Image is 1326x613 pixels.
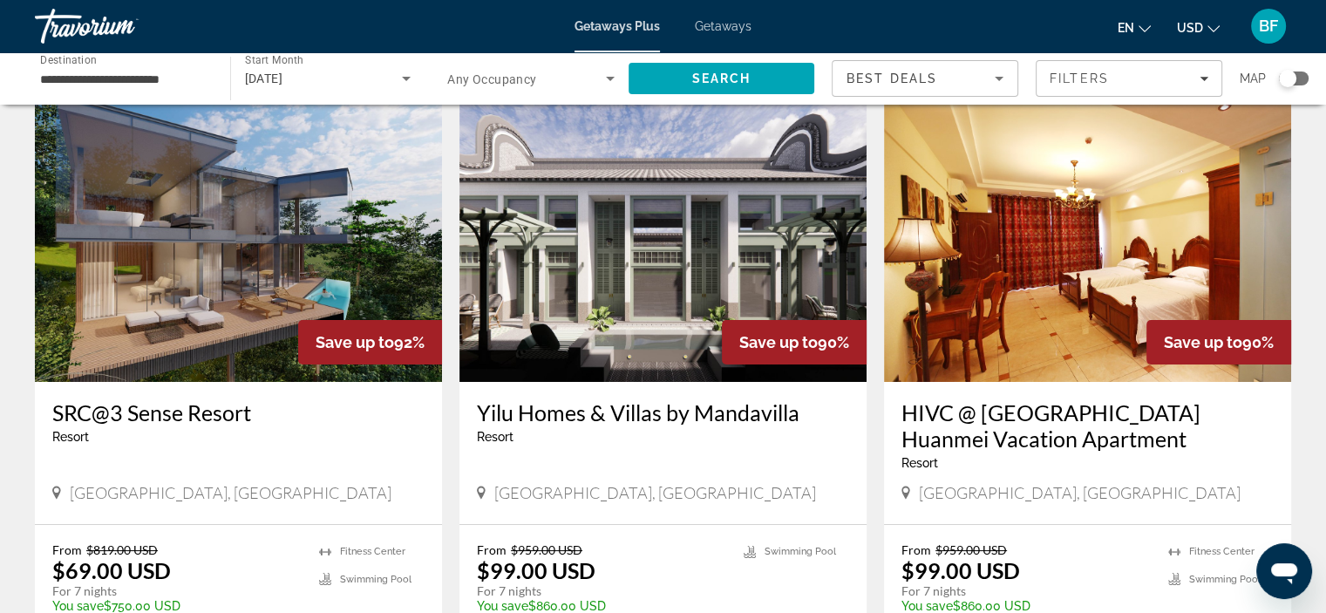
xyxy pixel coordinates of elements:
[477,599,528,613] span: You save
[901,557,1020,583] p: $99.00 USD
[691,72,751,85] span: Search
[695,19,751,33] a: Getaways
[1118,21,1134,35] span: en
[1259,17,1278,35] span: BF
[1189,546,1255,557] span: Fitness Center
[298,320,442,364] div: 92%
[340,546,405,557] span: Fitness Center
[477,583,726,599] p: For 7 nights
[1036,60,1222,97] button: Filters
[935,542,1007,557] span: $959.00 USD
[1177,21,1203,35] span: USD
[477,542,507,557] span: From
[340,574,411,585] span: Swimming Pool
[901,542,931,557] span: From
[901,456,938,470] span: Resort
[1177,15,1220,40] button: Change currency
[477,399,849,426] a: Yilu Homes & Villas by Mandavilla
[739,333,818,351] span: Save up to
[245,72,283,85] span: [DATE]
[901,583,1151,599] p: For 7 nights
[1118,15,1151,40] button: Change language
[40,53,97,65] span: Destination
[35,103,442,382] img: SRC@3 Sense Resort
[629,63,815,94] button: Search
[901,399,1274,452] a: HIVC @ [GEOGRAPHIC_DATA] Huanmei Vacation Apartment
[245,54,303,66] span: Start Month
[1256,543,1312,599] iframe: Button to launch messaging window
[86,542,158,557] span: $819.00 USD
[1164,333,1242,351] span: Save up to
[847,68,1003,89] mat-select: Sort by
[52,599,302,613] p: $750.00 USD
[70,483,391,502] span: [GEOGRAPHIC_DATA], [GEOGRAPHIC_DATA]
[1189,574,1261,585] span: Swimming Pool
[477,557,595,583] p: $99.00 USD
[1240,66,1266,91] span: Map
[477,430,513,444] span: Resort
[40,69,207,90] input: Select destination
[35,3,209,49] a: Travorium
[494,483,816,502] span: [GEOGRAPHIC_DATA], [GEOGRAPHIC_DATA]
[847,72,937,85] span: Best Deals
[52,583,302,599] p: For 7 nights
[316,333,394,351] span: Save up to
[575,19,660,33] a: Getaways Plus
[901,599,953,613] span: You save
[511,542,582,557] span: $959.00 USD
[52,542,82,557] span: From
[884,103,1291,382] img: HIVC @ Chongqing Huanmei Vacation Apartment
[52,430,89,444] span: Resort
[919,483,1241,502] span: [GEOGRAPHIC_DATA], [GEOGRAPHIC_DATA]
[447,72,537,86] span: Any Occupancy
[52,557,171,583] p: $69.00 USD
[459,103,867,382] img: Yilu Homes & Villas by Mandavilla
[1246,8,1291,44] button: User Menu
[901,599,1151,613] p: $860.00 USD
[52,599,104,613] span: You save
[1050,72,1109,85] span: Filters
[477,599,726,613] p: $860.00 USD
[765,546,836,557] span: Swimming Pool
[1146,320,1291,364] div: 90%
[722,320,867,364] div: 90%
[52,399,425,426] a: SRC@3 Sense Resort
